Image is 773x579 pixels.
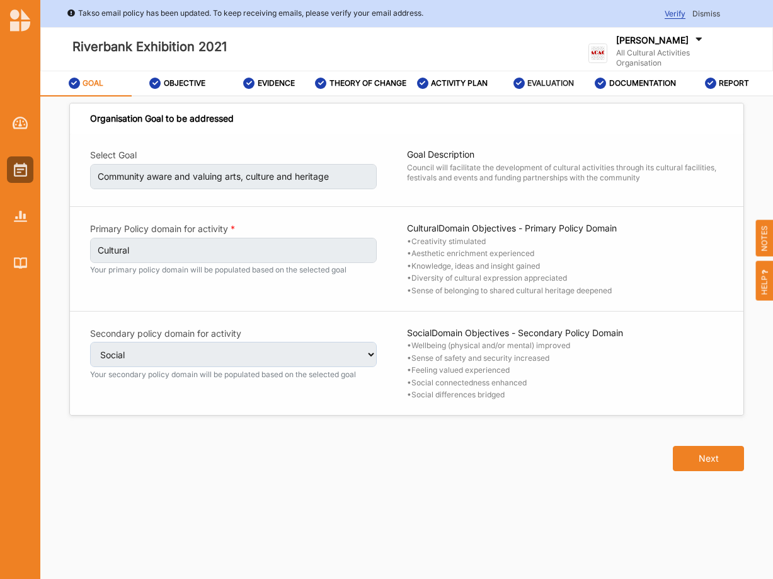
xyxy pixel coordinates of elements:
[258,78,295,88] label: EVIDENCE
[7,110,33,136] a: Dashboard
[665,9,685,19] span: Verify
[692,9,720,18] span: Dismiss
[527,78,574,88] label: EVALUATION
[329,78,406,88] label: THEORY OF CHANGE
[90,113,234,124] div: Organisation Goal to be addressed
[616,48,736,68] label: All Cultural Activities Organisation
[609,78,676,88] label: DOCUMENTATION
[72,37,227,57] label: Riverbank Exhibition 2021
[7,203,33,230] a: Reports
[10,9,30,32] img: logo
[83,78,103,88] label: GOAL
[588,44,608,63] img: logo
[673,446,744,471] button: Next
[7,250,33,276] a: Library
[719,78,749,88] label: REPORT
[7,156,33,183] a: Activities
[14,211,27,221] img: Reports
[67,7,423,20] div: Takso email policy has been updated. To keep receiving emails, please verify your email address.
[616,35,689,46] label: [PERSON_NAME]
[431,78,488,88] label: ACTIVITY PLAN
[164,78,205,88] label: OBJECTIVE
[13,117,28,129] img: Dashboard
[14,257,27,268] img: Library
[14,163,27,177] img: Activities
